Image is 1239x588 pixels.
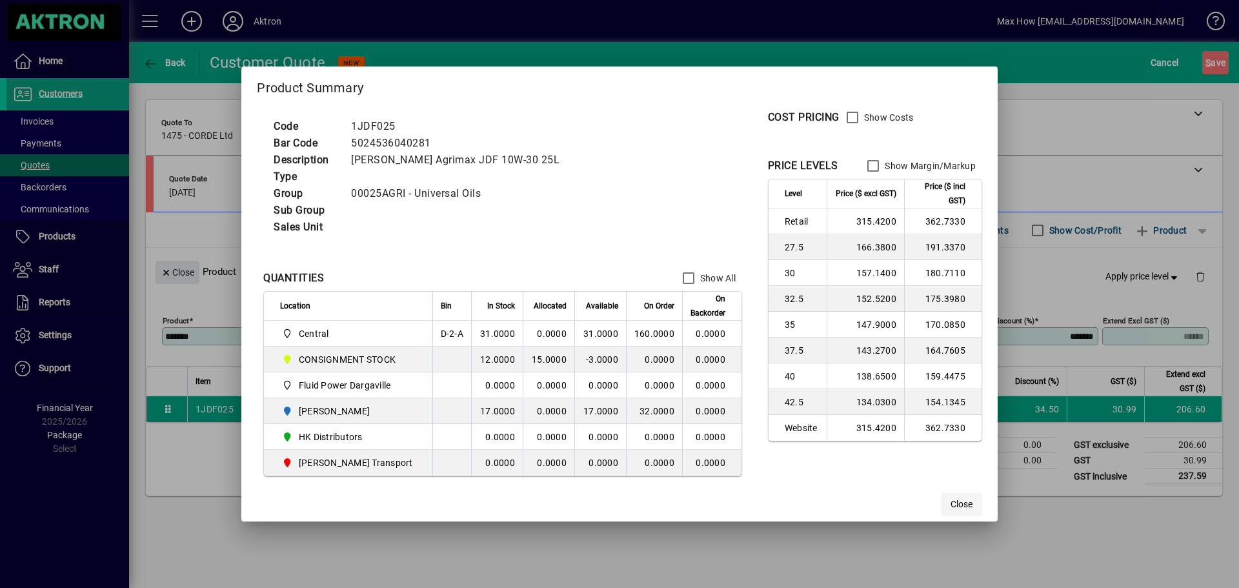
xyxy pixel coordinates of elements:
td: 31.0000 [471,321,523,347]
td: Description [267,152,345,168]
td: 00025AGRI - Universal Oils [345,185,575,202]
td: 0.0000 [682,450,741,476]
span: [PERSON_NAME] [299,405,370,418]
td: 157.1400 [827,260,904,286]
td: 0.0000 [682,424,741,450]
td: 12.0000 [471,347,523,372]
span: 37.5 [785,344,819,357]
label: Show Margin/Markup [882,159,976,172]
td: 175.3980 [904,286,982,312]
td: 166.3800 [827,234,904,260]
td: 0.0000 [682,347,741,372]
td: 0.0000 [523,450,574,476]
span: Price ($ excl GST) [836,187,896,201]
td: 0.0000 [523,372,574,398]
td: 164.7605 [904,338,982,363]
span: In Stock [487,299,515,313]
td: 0.0000 [574,450,626,476]
span: HK Distributors [280,429,418,445]
span: CONSIGNMENT STOCK [280,352,418,367]
span: Central [280,326,418,341]
label: Show All [698,272,736,285]
td: 0.0000 [471,424,523,450]
td: 0.0000 [682,398,741,424]
span: Website [785,421,819,434]
td: 143.2700 [827,338,904,363]
td: 5024536040281 [345,135,575,152]
td: 315.4200 [827,415,904,441]
span: 40 [785,370,819,383]
span: 0.0000 [645,432,674,442]
td: 1JDF025 [345,118,575,135]
span: Close [951,498,972,511]
td: Bar Code [267,135,345,152]
td: Group [267,185,345,202]
td: 134.0300 [827,389,904,415]
span: Level [785,187,802,201]
button: Close [941,493,982,516]
span: On Order [644,299,674,313]
td: Type [267,168,345,185]
span: Fluid Power Dargaville [280,378,418,393]
td: 159.4475 [904,363,982,389]
div: COST PRICING [768,110,840,125]
td: 362.7330 [904,208,982,234]
td: 152.5200 [827,286,904,312]
span: Bin [441,299,452,313]
div: PRICE LEVELS [768,158,838,174]
span: 35 [785,318,819,331]
td: 17.0000 [471,398,523,424]
td: 180.7110 [904,260,982,286]
td: 0.0000 [523,321,574,347]
td: 315.4200 [827,208,904,234]
td: 0.0000 [574,372,626,398]
span: Price ($ incl GST) [912,179,965,208]
span: Retail [785,215,819,228]
span: 0.0000 [645,354,674,365]
span: On Backorder [690,292,725,320]
td: 138.6500 [827,363,904,389]
span: 32.0000 [640,406,674,416]
span: HK Distributors [299,431,363,443]
td: 17.0000 [574,398,626,424]
span: 30 [785,267,819,279]
td: 0.0000 [682,372,741,398]
td: 0.0000 [471,372,523,398]
span: Fluid Power Dargaville [299,379,391,392]
td: 0.0000 [523,398,574,424]
span: Location [280,299,310,313]
td: Code [267,118,345,135]
td: 362.7330 [904,415,982,441]
td: 147.9000 [827,312,904,338]
td: [PERSON_NAME] Agrimax JDF 10W-30 25L [345,152,575,168]
td: Sales Unit [267,219,345,236]
td: 0.0000 [574,424,626,450]
span: 32.5 [785,292,819,305]
td: 170.0850 [904,312,982,338]
td: D-2-A [432,321,471,347]
td: 31.0000 [574,321,626,347]
h2: Product Summary [241,66,998,104]
label: Show Costs [861,111,914,124]
span: [PERSON_NAME] Transport [299,456,413,469]
span: 0.0000 [645,458,674,468]
span: 42.5 [785,396,819,409]
td: 0.0000 [523,424,574,450]
span: 27.5 [785,241,819,254]
span: 160.0000 [634,329,674,339]
span: Allocated [534,299,567,313]
span: Central [299,327,329,340]
span: T. Croft Transport [280,455,418,471]
span: CONSIGNMENT STOCK [299,353,396,366]
td: Sub Group [267,202,345,219]
div: QUANTITIES [263,270,324,286]
td: 0.0000 [682,321,741,347]
span: HAMILTON [280,403,418,419]
span: Available [586,299,618,313]
td: 191.3370 [904,234,982,260]
td: 15.0000 [523,347,574,372]
td: 0.0000 [471,450,523,476]
td: 154.1345 [904,389,982,415]
td: -3.0000 [574,347,626,372]
span: 0.0000 [645,380,674,390]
